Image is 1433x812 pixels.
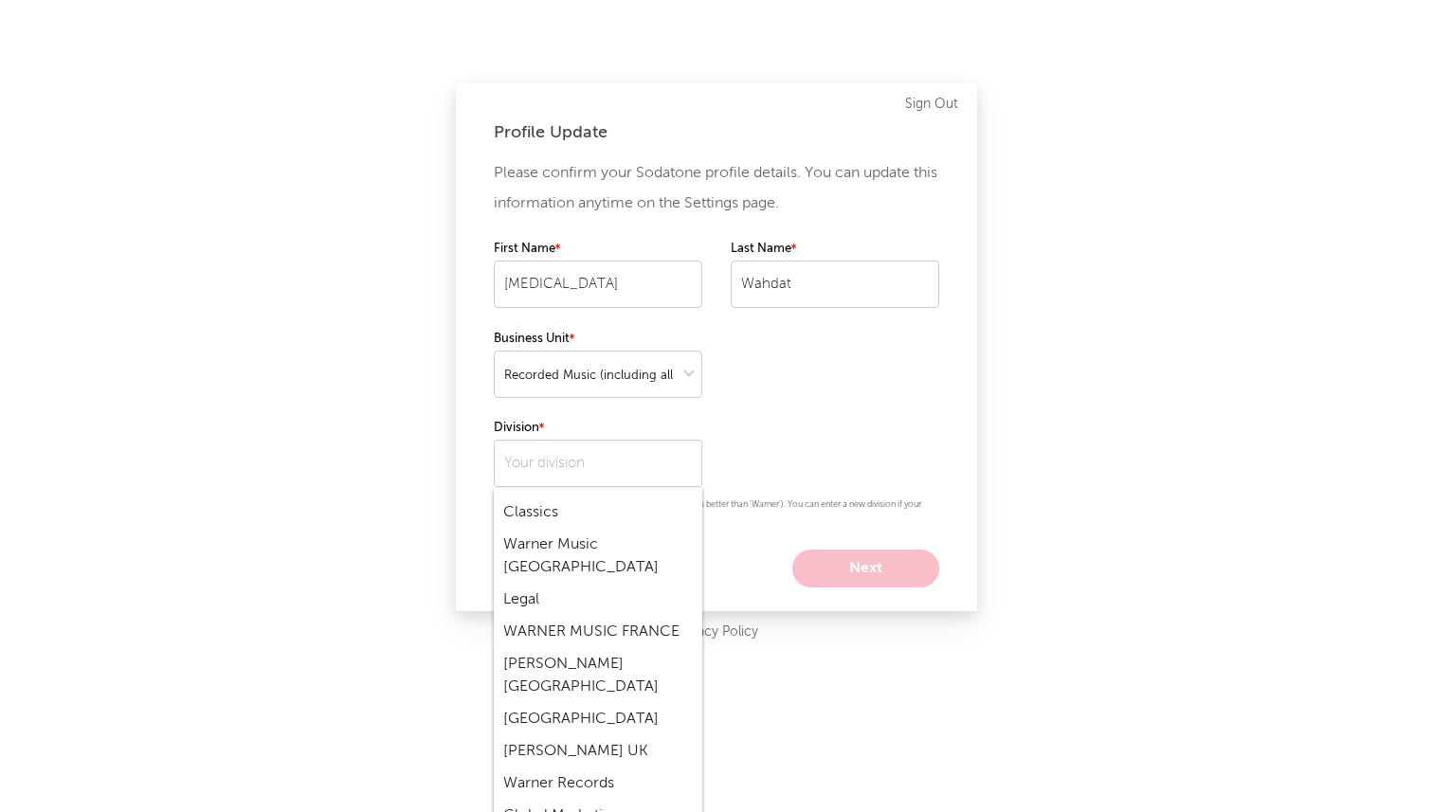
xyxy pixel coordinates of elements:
div: Warner Music [GEOGRAPHIC_DATA] [494,529,702,584]
button: Next [792,550,939,587]
a: Privacy Policy [676,621,758,644]
p: Please confirm your Sodatone profile details. You can update this information anytime on the Sett... [494,158,939,219]
a: Sign Out [905,93,958,116]
input: Your first name [494,261,702,308]
div: [PERSON_NAME] [GEOGRAPHIC_DATA] [494,648,702,703]
label: Division [494,417,702,440]
div: WARNER MUSIC FRANCE [494,616,702,648]
div: Classics [494,496,702,529]
div: [GEOGRAPHIC_DATA] [494,703,702,735]
div: Profile Update [494,121,939,144]
div: [PERSON_NAME] UK [494,735,702,767]
input: Your division [494,440,702,487]
label: First Name [494,238,702,261]
div: Warner Records [494,767,702,800]
label: Business Unit [494,328,702,351]
label: Last Name [731,238,939,261]
p: Please be as specific as possible (e.g. 'Warner Mexico' is better than 'Warner'). You can enter a... [494,496,939,531]
input: Your last name [731,261,939,308]
div: Legal [494,584,702,616]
